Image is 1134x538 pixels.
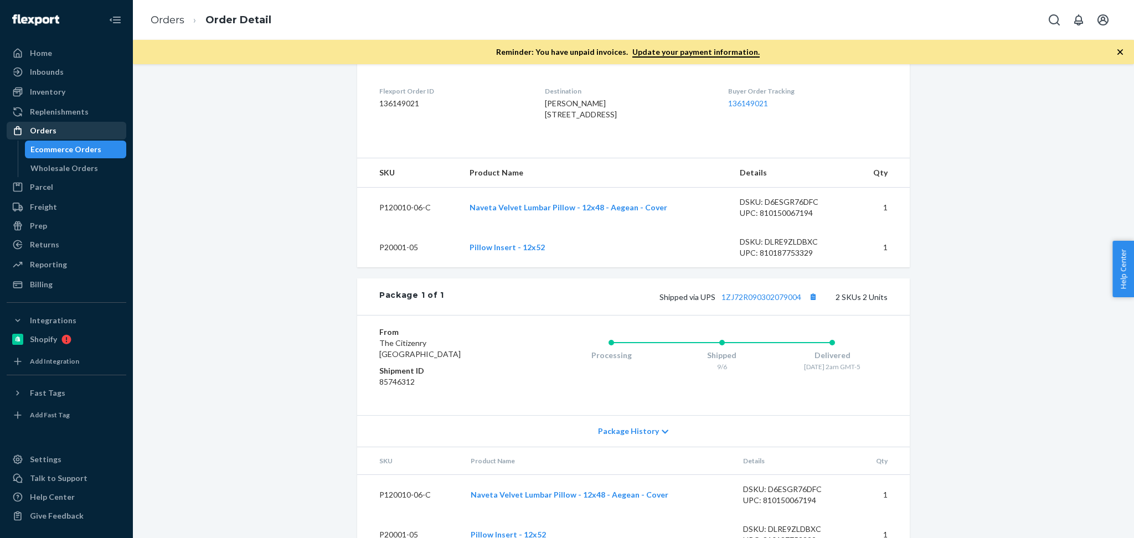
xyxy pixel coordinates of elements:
[357,475,462,515] td: P120010-06-C
[777,362,888,371] div: [DATE] 2am GMT-5
[30,356,79,366] div: Add Integration
[471,490,668,499] a: Naveta Velvet Lumbar Pillow - 12x48 - Aegean - Cover
[734,447,856,475] th: Details
[7,178,126,196] a: Parcel
[379,327,512,338] dt: From
[7,256,126,273] a: Reporting
[30,66,64,77] div: Inbounds
[598,426,659,437] span: Package History
[30,315,76,326] div: Integrations
[632,47,760,58] a: Update your payment information.
[30,125,56,136] div: Orders
[30,334,57,345] div: Shopify
[151,14,184,26] a: Orders
[379,98,527,109] dd: 136149021
[357,447,462,475] th: SKU
[856,447,910,475] th: Qty
[30,410,70,420] div: Add Fast Tag
[7,353,126,370] a: Add Integration
[30,48,52,59] div: Home
[30,259,67,270] div: Reporting
[30,106,89,117] div: Replenishments
[496,46,760,58] p: Reminder: You have unpaid invoices.
[740,196,844,208] div: DSKU: D6ESGR76DFC
[740,247,844,258] div: UPC: 810187753329
[461,158,731,188] th: Product Name
[30,163,98,174] div: Wholesale Orders
[7,312,126,329] button: Integrations
[379,289,444,304] div: Package 1 of 1
[30,492,75,503] div: Help Center
[743,484,847,495] div: DSKU: D6ESGR76DFC
[444,289,888,304] div: 2 SKUs 2 Units
[7,406,126,424] a: Add Fast Tag
[357,158,461,188] th: SKU
[1043,9,1065,31] button: Open Search Box
[12,14,59,25] img: Flexport logo
[1092,9,1114,31] button: Open account menu
[667,362,777,371] div: 9/6
[743,495,847,506] div: UPC: 810150067194
[728,86,888,96] dt: Buyer Order Tracking
[740,208,844,219] div: UPC: 810150067194
[357,227,461,267] td: P20001-05
[104,9,126,31] button: Close Navigation
[7,217,126,235] a: Prep
[7,384,126,402] button: Fast Tags
[7,83,126,101] a: Inventory
[7,451,126,468] a: Settings
[30,473,87,484] div: Talk to Support
[545,86,710,96] dt: Destination
[470,242,545,252] a: Pillow Insert - 12x52
[30,239,59,250] div: Returns
[30,201,57,213] div: Freight
[743,524,847,535] div: DSKU: DLRE9ZLDBXC
[30,387,65,399] div: Fast Tags
[25,159,127,177] a: Wholesale Orders
[7,236,126,254] a: Returns
[806,289,820,304] button: Copy tracking number
[7,122,126,139] a: Orders
[25,141,127,158] a: Ecommerce Orders
[7,63,126,81] a: Inbounds
[777,350,888,361] div: Delivered
[7,276,126,293] a: Billing
[462,447,734,475] th: Product Name
[545,99,617,119] span: [PERSON_NAME] [STREET_ADDRESS]
[357,188,461,228] td: P120010-06-C
[205,14,271,26] a: Order Detail
[379,365,512,376] dt: Shipment ID
[7,198,126,216] a: Freight
[740,236,844,247] div: DSKU: DLRE9ZLDBXC
[853,188,910,228] td: 1
[853,158,910,188] th: Qty
[30,454,61,465] div: Settings
[379,338,461,359] span: The Citizenry [GEOGRAPHIC_DATA]
[556,350,667,361] div: Processing
[30,279,53,290] div: Billing
[7,103,126,121] a: Replenishments
[379,376,512,387] dd: 85746312
[30,220,47,231] div: Prep
[30,182,53,193] div: Parcel
[379,86,527,96] dt: Flexport Order ID
[7,507,126,525] button: Give Feedback
[721,292,801,302] a: 1ZJ72R090302079004
[30,144,101,155] div: Ecommerce Orders
[142,4,280,37] ol: breadcrumbs
[7,469,126,487] a: Talk to Support
[1112,241,1134,297] button: Help Center
[7,488,126,506] a: Help Center
[30,510,84,521] div: Give Feedback
[659,292,820,302] span: Shipped via UPS
[30,86,65,97] div: Inventory
[1068,9,1090,31] button: Open notifications
[731,158,853,188] th: Details
[7,44,126,62] a: Home
[470,203,667,212] a: Naveta Velvet Lumbar Pillow - 12x48 - Aegean - Cover
[667,350,777,361] div: Shipped
[853,227,910,267] td: 1
[7,330,126,348] a: Shopify
[728,99,768,108] a: 136149021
